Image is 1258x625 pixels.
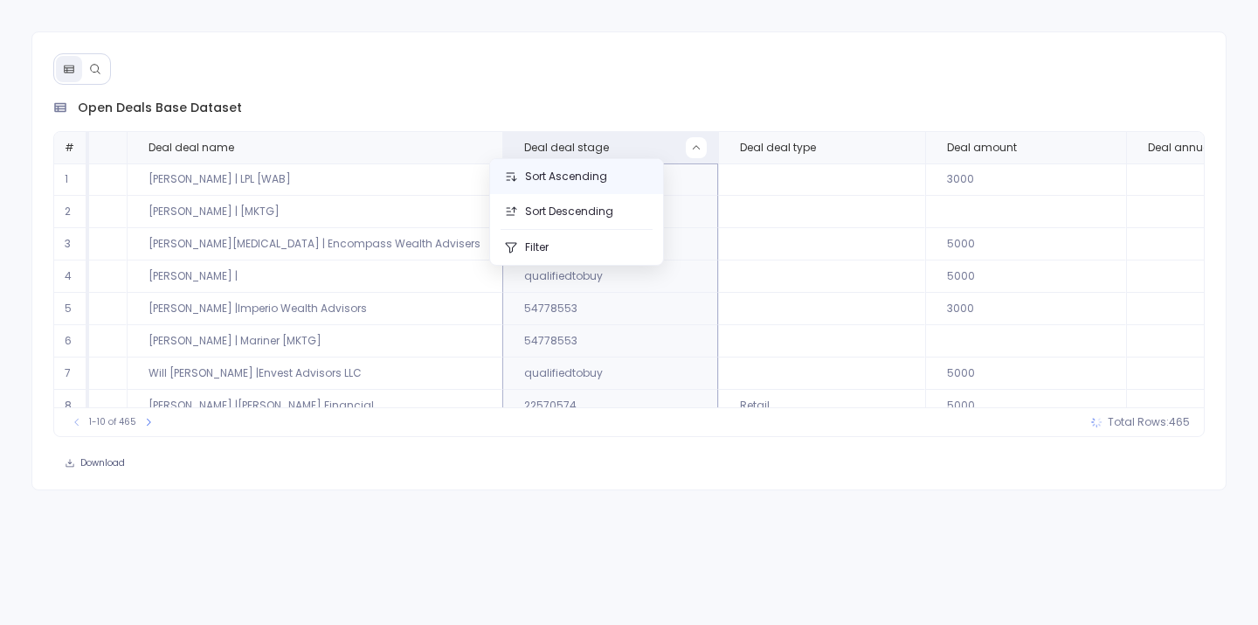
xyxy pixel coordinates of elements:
td: [PERSON_NAME] |Imperio Wealth Advisors [127,293,502,325]
td: 4 [54,260,89,293]
span: 465 [1169,415,1190,429]
td: [PERSON_NAME] | [MKTG] [127,196,502,228]
td: Retail [718,390,925,422]
td: [PERSON_NAME][MEDICAL_DATA] | Encompass Wealth Advisers [127,228,502,260]
td: 2 [54,196,89,228]
td: [PERSON_NAME] | Mariner [MKTG] [127,325,502,358]
td: qualifiedtobuy [502,260,718,293]
td: 54778553 [502,293,718,325]
span: Download [80,457,125,469]
td: 5000 [925,260,1126,293]
td: [PERSON_NAME] |[PERSON_NAME] Financial [127,390,502,422]
td: 5000 [925,390,1126,422]
td: 5000 [925,358,1126,390]
td: 3000 [925,163,1126,196]
span: # [65,140,74,155]
span: Deal amount [947,141,1017,155]
td: qualifiedtobuy [502,358,718,390]
td: 8 [54,390,89,422]
button: Download [53,451,136,476]
span: open deals base dataset [78,99,242,117]
td: 1 [54,163,89,196]
img: spinner-B0dY0IHp.gif [1090,416,1102,428]
td: 22570574 [502,390,718,422]
button: Sort Descending [490,194,663,229]
td: 3 [54,228,89,260]
button: Filter [490,230,663,265]
span: Deal deal name [149,141,234,155]
td: [PERSON_NAME] | LPL [WAB] [127,163,502,196]
td: 5000 [925,228,1126,260]
td: 54778553 [502,325,718,358]
span: Deal deal type [740,141,816,155]
td: 3000 [925,293,1126,325]
button: Sort Ascending [490,159,663,194]
td: Will [PERSON_NAME] |Envest Advisors LLC [127,358,502,390]
span: Deal deal stage [524,141,609,155]
span: Total Rows: [1108,415,1169,429]
td: 7 [54,358,89,390]
td: [PERSON_NAME] | [127,260,502,293]
span: 1-10 of 465 [89,415,136,429]
td: 5 [54,293,89,325]
td: 6 [54,325,89,358]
